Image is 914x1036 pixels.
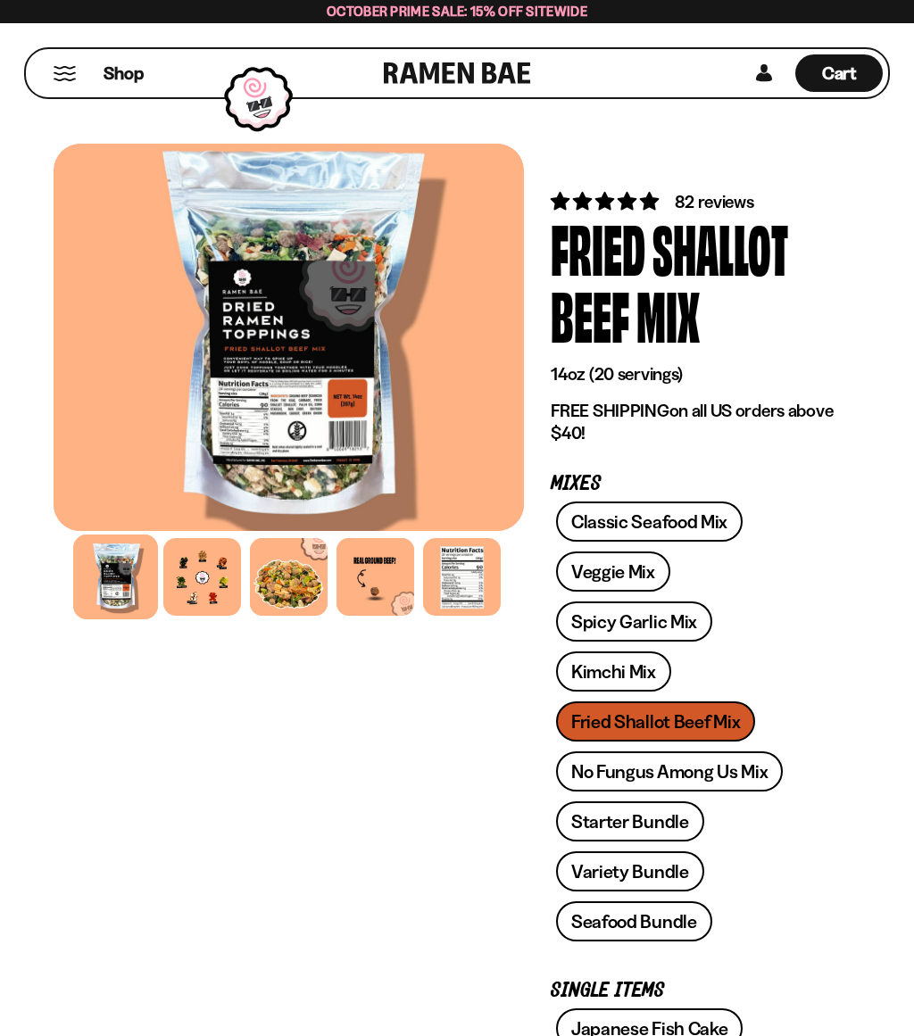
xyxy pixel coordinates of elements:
[551,476,834,493] p: Mixes
[104,54,144,92] a: Shop
[822,62,857,84] span: Cart
[556,801,704,841] a: Starter Bundle
[556,551,670,592] a: Veggie Mix
[556,751,783,792] a: No Fungus Among Us Mix
[551,400,834,444] p: on all US orders above $40!
[53,66,77,81] button: Mobile Menu Trigger
[551,190,662,212] span: 4.83 stars
[551,982,834,999] p: Single Items
[556,651,671,692] a: Kimchi Mix
[556,601,712,642] a: Spicy Garlic Mix
[556,501,743,542] a: Classic Seafood Mix
[551,281,629,348] div: Beef
[327,3,587,20] span: October Prime Sale: 15% off Sitewide
[551,363,834,385] p: 14oz (20 servings)
[551,400,669,421] strong: FREE SHIPPING
[652,214,788,281] div: Shallot
[551,214,645,281] div: Fried
[556,851,704,891] a: Variety Bundle
[795,49,883,97] div: Cart
[636,281,700,348] div: Mix
[556,901,712,941] a: Seafood Bundle
[104,62,144,86] span: Shop
[675,191,754,212] span: 82 reviews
